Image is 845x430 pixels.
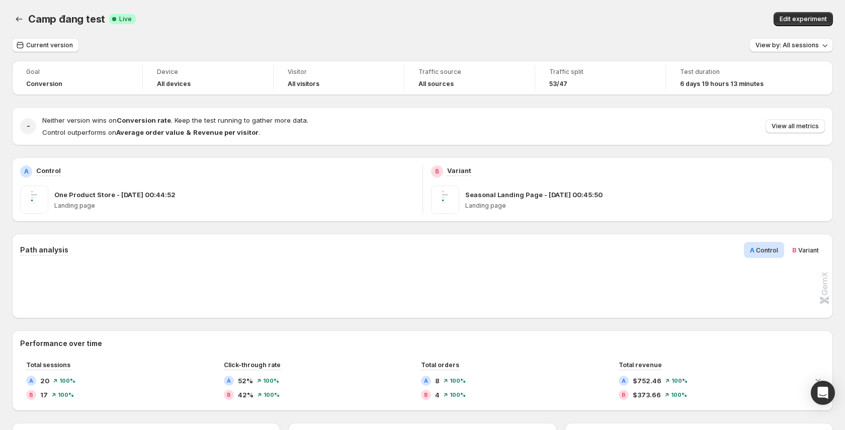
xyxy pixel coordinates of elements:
[42,128,260,136] span: Control outperforms on .
[54,190,176,200] p: One Product Store - [DATE] 00:44:52
[24,167,29,176] h2: A
[26,361,70,369] span: Total sessions
[755,41,819,49] span: View by: All sessions
[227,392,231,398] h2: B
[421,361,459,369] span: Total orders
[40,390,48,400] span: 17
[27,121,30,131] h2: -
[288,67,390,89] a: VisitorAll visitors
[227,378,231,384] h2: A
[447,165,471,176] p: Variant
[549,80,567,88] span: 53/47
[424,392,428,398] h2: B
[671,392,687,398] span: 100%
[450,392,466,398] span: 100%
[59,378,75,384] span: 100%
[622,392,626,398] h2: B
[28,13,105,25] span: Camp đang test
[465,190,603,200] p: Seasonal Landing Page - [DATE] 00:45:50
[26,68,128,76] span: Goal
[431,186,459,214] img: Seasonal Landing Page - Sep 7, 00:45:50
[622,378,626,384] h2: A
[549,68,651,76] span: Traffic split
[264,392,280,398] span: 100%
[157,68,259,76] span: Device
[20,338,825,349] h2: Performance over time
[12,38,79,52] button: Current version
[263,378,279,384] span: 100%
[117,116,171,124] strong: Conversion rate
[157,80,191,88] h4: All devices
[792,246,797,254] span: B
[29,378,33,384] h2: A
[418,80,454,88] h4: All sources
[780,15,827,23] span: Edit experiment
[288,68,390,76] span: Visitor
[26,80,62,88] span: Conversion
[157,67,259,89] a: DeviceAll devices
[288,80,319,88] h4: All visitors
[633,390,661,400] span: $373.66
[238,376,253,386] span: 52%
[40,376,49,386] span: 20
[798,246,819,254] span: Variant
[418,67,521,89] a: Traffic sourceAll sources
[20,245,68,255] h3: Path analysis
[58,392,74,398] span: 100%
[680,80,764,88] span: 6 days 19 hours 13 minutes
[766,119,825,133] button: View all metrics
[29,392,33,398] h2: B
[424,378,428,384] h2: A
[811,373,825,387] button: Expand chart
[749,38,833,52] button: View by: All sessions
[12,12,26,26] button: Back
[756,246,778,254] span: Control
[435,390,440,400] span: 4
[750,246,754,254] span: A
[772,122,819,130] span: View all metrics
[619,361,662,369] span: Total revenue
[774,12,833,26] button: Edit experiment
[26,41,73,49] span: Current version
[671,378,688,384] span: 100%
[435,376,440,386] span: 8
[238,390,253,400] span: 42%
[119,15,132,23] span: Live
[450,378,466,384] span: 100%
[680,67,783,89] a: Test duration6 days 19 hours 13 minutes
[116,128,184,136] strong: Average order value
[549,67,651,89] a: Traffic split53/47
[26,67,128,89] a: GoalConversion
[42,116,308,124] span: Neither version wins on . Keep the test running to gather more data.
[193,128,259,136] strong: Revenue per visitor
[36,165,61,176] p: Control
[418,68,521,76] span: Traffic source
[186,128,191,136] strong: &
[54,202,414,210] p: Landing page
[20,186,48,214] img: One Product Store - Sep 7, 00:44:52
[680,68,783,76] span: Test duration
[633,376,661,386] span: $752.46
[465,202,825,210] p: Landing page
[811,381,835,405] div: Open Intercom Messenger
[435,167,439,176] h2: B
[224,361,281,369] span: Click-through rate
